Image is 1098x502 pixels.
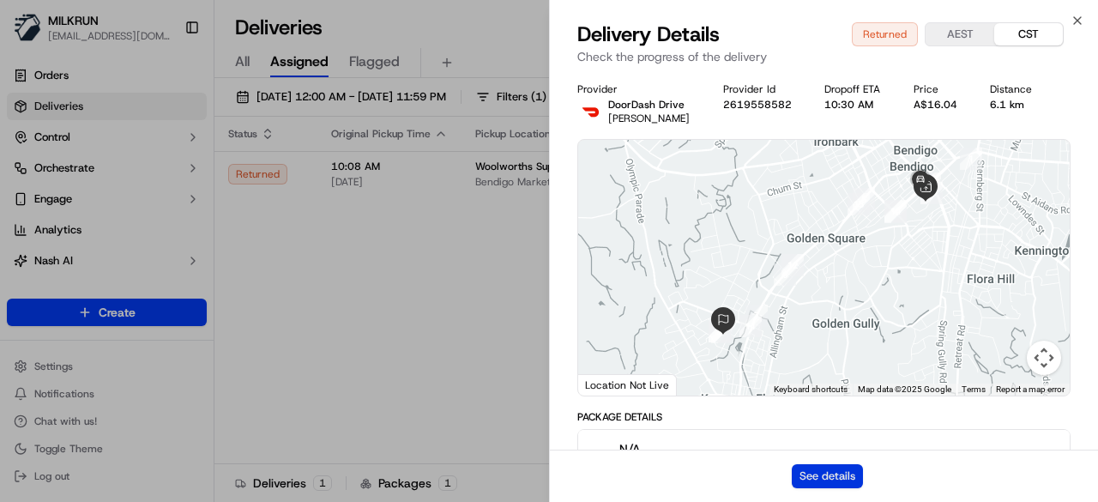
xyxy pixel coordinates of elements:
button: AEST [926,23,994,45]
a: Report a map error [996,384,1065,394]
div: 13 [848,193,870,215]
button: N/A [578,430,1070,485]
div: A$16.04 [914,98,963,112]
div: Distance [990,82,1038,96]
span: N/A [619,440,668,457]
div: Package Details [577,410,1071,424]
span: [PERSON_NAME] [608,112,690,125]
div: 6.1 km [990,98,1038,112]
img: doordash_logo_v2.png [577,98,605,125]
div: 12 [781,254,804,276]
div: 10:30 AM [824,98,886,112]
button: Keyboard shortcuts [774,384,848,396]
span: Map data ©2025 Google [858,384,951,394]
div: 5 [853,188,875,210]
div: Location Not Live [578,374,677,396]
div: 10 [709,320,731,342]
div: 1 [960,148,982,170]
button: Map camera controls [1027,341,1061,375]
div: Provider Id [723,82,798,96]
div: Dropoff ETA [824,82,886,96]
div: 2 [919,172,941,195]
a: Open this area in Google Maps (opens a new window) [582,373,639,396]
div: 11 [739,315,762,337]
img: Google [582,373,639,396]
div: 14 [884,200,907,222]
div: 6 [774,263,796,286]
button: CST [994,23,1063,45]
a: Terms (opens in new tab) [962,384,986,394]
div: 3 [920,182,943,204]
span: Delivery Details [577,21,720,48]
div: Price [914,82,963,96]
div: Provider [577,82,696,96]
p: DoorDash Drive [608,98,690,112]
div: 7 [745,305,768,327]
button: See details [792,464,863,488]
p: Check the progress of the delivery [577,48,1071,65]
button: 2619558582 [723,98,792,112]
